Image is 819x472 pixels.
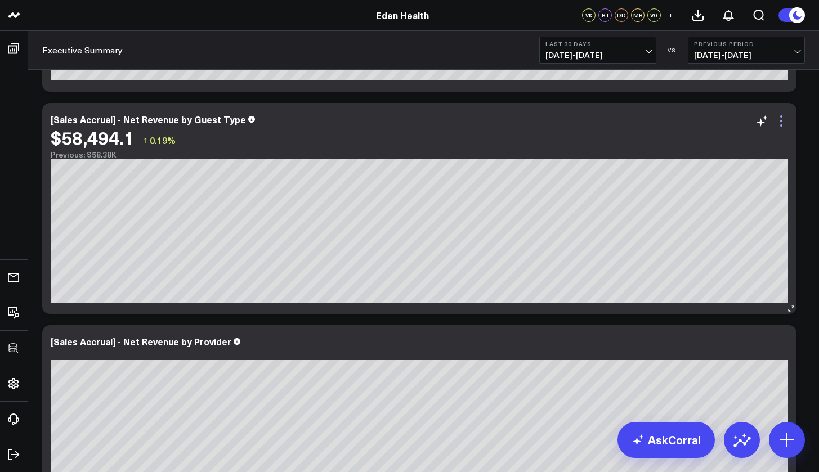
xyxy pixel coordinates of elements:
[694,41,799,47] b: Previous Period
[545,51,650,60] span: [DATE] - [DATE]
[42,44,123,56] a: Executive Summary
[51,150,788,159] div: Previous: $58.38K
[376,9,429,21] a: Eden Health
[545,41,650,47] b: Last 30 Days
[688,37,805,64] button: Previous Period[DATE]-[DATE]
[143,133,147,147] span: ↑
[582,8,596,22] div: VK
[631,8,645,22] div: MB
[647,8,661,22] div: VG
[51,335,231,348] div: [Sales Accrual] - Net Revenue by Provider
[615,8,628,22] div: DD
[598,8,612,22] div: RT
[51,127,135,147] div: $58,494.1
[51,113,246,125] div: [Sales Accrual] - Net Revenue by Guest Type
[150,134,176,146] span: 0.19%
[668,11,673,19] span: +
[664,8,677,22] button: +
[662,47,682,53] div: VS
[694,51,799,60] span: [DATE] - [DATE]
[617,422,715,458] a: AskCorral
[539,37,656,64] button: Last 30 Days[DATE]-[DATE]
